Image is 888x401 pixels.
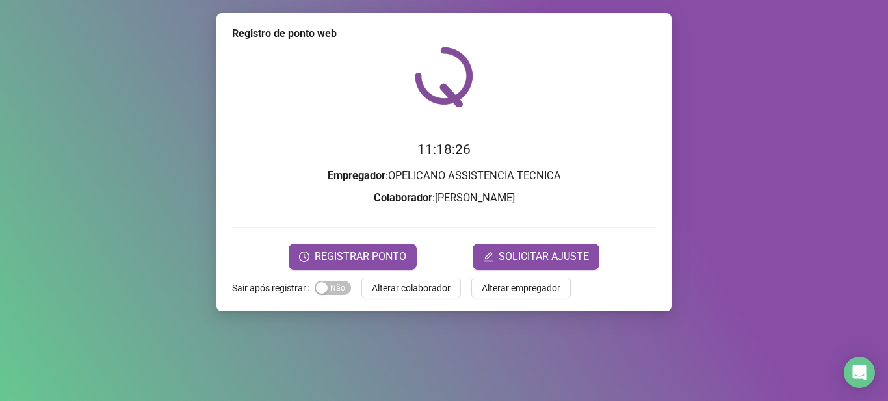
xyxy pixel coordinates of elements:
[483,252,493,262] span: edit
[415,47,473,107] img: QRPoint
[499,249,589,265] span: SOLICITAR AJUSTE
[482,281,560,295] span: Alterar empregador
[473,244,599,270] button: editSOLICITAR AJUSTE
[232,278,315,298] label: Sair após registrar
[232,190,656,207] h3: : [PERSON_NAME]
[361,278,461,298] button: Alterar colaborador
[844,357,875,388] div: Open Intercom Messenger
[417,142,471,157] time: 11:18:26
[471,278,571,298] button: Alterar empregador
[328,170,385,182] strong: Empregador
[372,281,451,295] span: Alterar colaborador
[232,26,656,42] div: Registro de ponto web
[374,192,432,204] strong: Colaborador
[232,168,656,185] h3: : OPELICANO ASSISTENCIA TECNICA
[289,244,417,270] button: REGISTRAR PONTO
[299,252,309,262] span: clock-circle
[315,249,406,265] span: REGISTRAR PONTO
